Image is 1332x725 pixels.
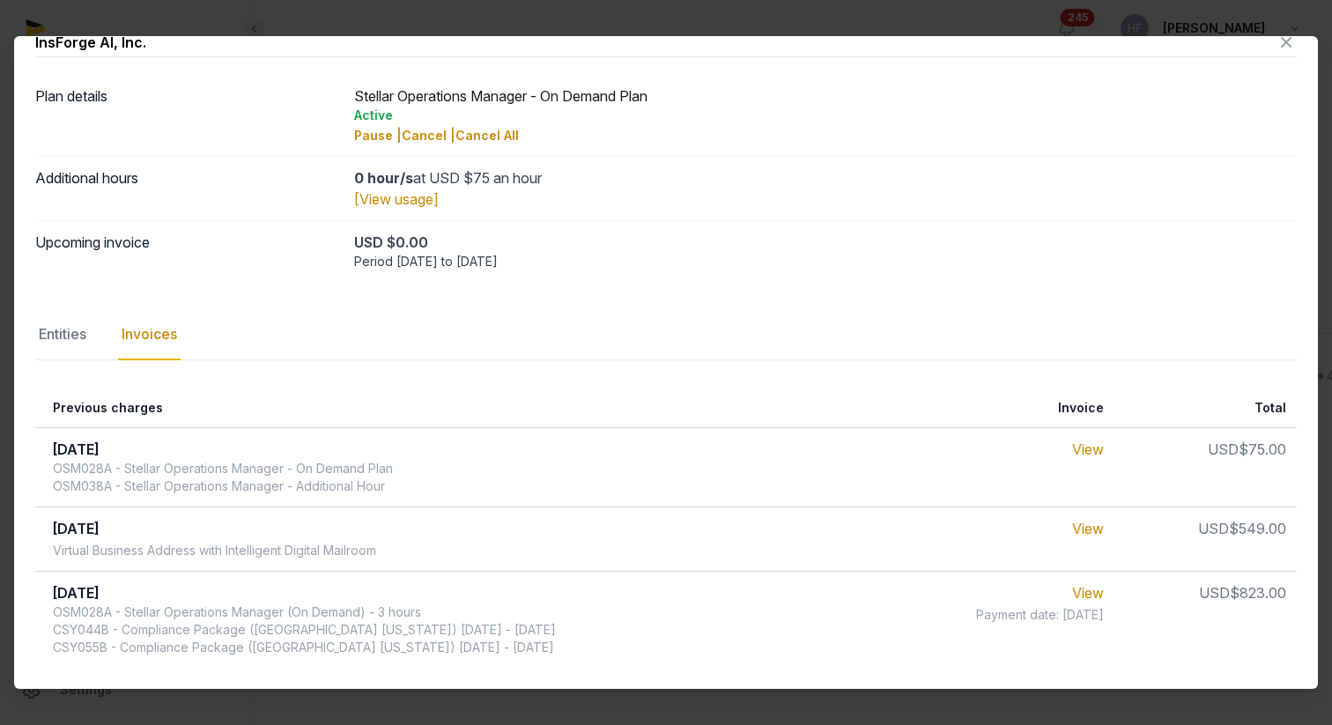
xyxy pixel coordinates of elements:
dt: Plan details [35,85,340,145]
span: [DATE] [53,584,100,602]
dt: Additional hours [35,167,340,210]
span: Cancel All [455,128,519,143]
a: [View usage] [354,190,439,208]
div: Period [DATE] to [DATE] [354,253,1297,270]
th: Total [1114,388,1297,428]
span: USD [1198,520,1229,537]
span: $75.00 [1239,440,1286,458]
dt: Upcoming invoice [35,232,340,270]
div: Active [354,107,1297,124]
span: USD [1208,440,1239,458]
a: View [1072,520,1104,537]
div: USD $0.00 [354,232,1297,253]
div: InsForge AI, Inc. [35,32,146,53]
div: Entities [35,309,90,360]
span: $823.00 [1230,584,1286,602]
span: [DATE] [53,520,100,537]
a: View [1072,584,1104,602]
div: OSM028A - Stellar Operations Manager (On Demand) - 3 hours CSY044B - Compliance Package ([GEOGRAP... [53,603,556,656]
div: OSM028A - Stellar Operations Manager - On Demand Plan OSM038A - Stellar Operations Manager - Addi... [53,460,393,495]
span: Pause | [354,128,402,143]
div: Stellar Operations Manager - On Demand Plan [354,85,1297,145]
nav: Tabs [35,309,1297,360]
div: Virtual Business Address with Intelligent Digital Mailroom [53,542,376,559]
th: Previous charges [35,388,869,428]
div: at USD $75 an hour [354,167,1297,189]
span: $549.00 [1229,520,1286,537]
span: Cancel | [402,128,455,143]
th: Invoice [869,388,1114,428]
a: View [1072,440,1104,458]
span: [DATE] [53,440,100,458]
span: USD [1199,584,1230,602]
strong: 0 hour/s [354,169,413,187]
span: Payment date: [DATE] [976,606,1104,624]
div: Invoices [118,309,181,360]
